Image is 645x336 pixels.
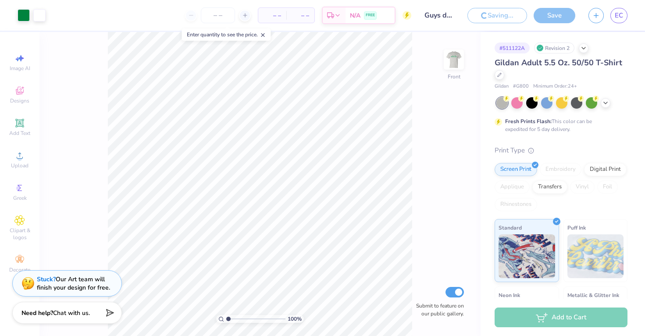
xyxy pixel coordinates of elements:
[366,12,375,18] span: FREE
[201,7,235,23] input: – –
[21,309,53,317] strong: Need help?
[567,290,619,300] span: Metallic & Glitter Ink
[533,83,577,90] span: Minimum Order: 24 +
[11,162,29,169] span: Upload
[495,57,622,68] span: Gildan Adult 5.5 Oz. 50/50 T-Shirt
[495,145,627,156] div: Print Type
[499,290,520,300] span: Neon Ink
[615,11,623,21] span: EC
[13,195,27,202] span: Greek
[495,83,509,90] span: Gildan
[534,42,574,53] div: Revision 2
[288,315,302,323] span: 100 %
[37,275,56,283] strong: Stuck?
[10,65,30,72] span: Image AI
[499,234,555,278] img: Standard
[182,28,271,41] div: Enter quantity to see the price.
[505,117,613,133] div: This color can be expedited for 5 day delivery.
[9,266,30,273] span: Decorate
[292,11,309,20] span: – –
[495,180,530,194] div: Applique
[513,83,529,90] span: # G800
[53,309,90,317] span: Chat with us.
[505,118,552,125] strong: Fresh Prints Flash:
[495,163,537,176] div: Screen Print
[495,198,537,211] div: Rhinestones
[567,234,624,278] img: Puff Ink
[532,180,567,194] div: Transfers
[499,223,522,232] span: Standard
[540,163,581,176] div: Embroidery
[264,11,281,20] span: – –
[495,42,530,53] div: # 511122A
[411,302,464,318] label: Submit to feature on our public gallery.
[584,163,627,176] div: Digital Print
[10,97,29,104] span: Designs
[597,180,618,194] div: Foil
[350,11,360,20] span: N/A
[448,73,460,81] div: Front
[4,227,35,241] span: Clipart & logos
[570,180,595,194] div: Vinyl
[567,223,586,232] span: Puff Ink
[418,7,461,24] input: Untitled Design
[445,51,463,68] img: Front
[610,8,627,23] a: EC
[9,130,30,137] span: Add Text
[37,275,110,292] div: Our Art team will finish your design for free.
